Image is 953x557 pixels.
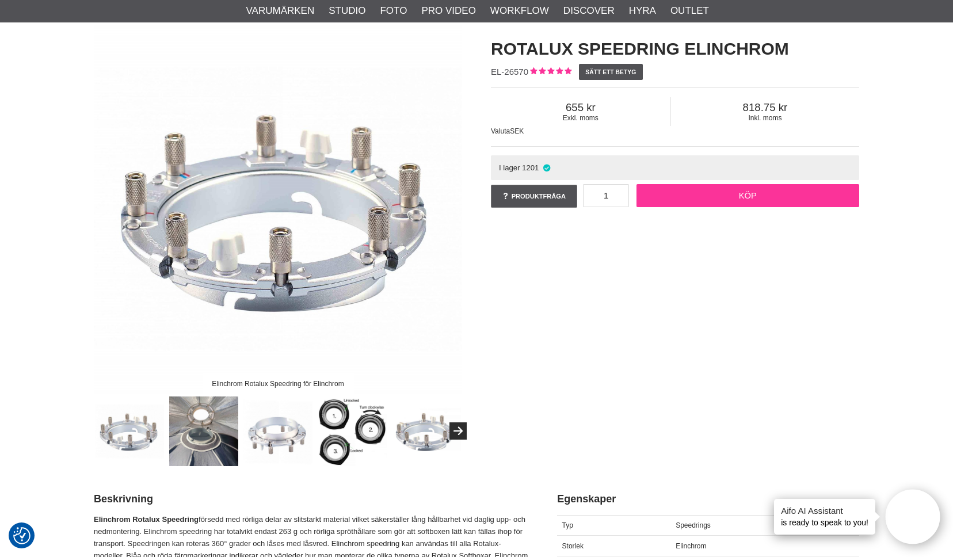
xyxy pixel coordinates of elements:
[676,542,706,550] span: Elinchrom
[671,114,859,122] span: Inkl. moms
[94,492,528,506] h2: Beskrivning
[13,525,31,546] button: Samtyckesinställningar
[13,527,31,544] img: Revisit consent button
[169,396,239,466] img: Speedring monterad på softbox
[671,101,859,114] span: 818.75
[490,3,549,18] a: Workflow
[94,515,199,524] strong: Elinchrom Rotalux Speedring
[562,542,584,550] span: Storlek
[329,3,365,18] a: Studio
[95,396,165,466] img: Elinchrom Rotalux Speedring för Elinchrom
[491,114,670,122] span: Exkl. moms
[392,396,462,466] img: Vinkelbara spröthållare och låsbar rotation
[629,3,656,18] a: Hyra
[491,101,670,114] span: 655
[380,3,407,18] a: Foto
[491,67,528,77] span: EL-26570
[542,163,551,172] i: I lager
[94,25,462,394] img: Elinchrom Rotalux Speedring för Elinchrom
[522,163,539,172] span: 1201
[491,127,510,135] span: Valuta
[243,396,313,466] img: Elinchrom standardbajonett
[528,66,571,78] div: Kundbetyg: 5.00
[557,492,859,506] h2: Egenskaper
[491,37,859,61] h1: Rotalux Speedring Elinchrom
[318,396,387,466] img: Låsning av Elinchrom bajonett
[579,64,643,80] a: Sätt ett betyg
[676,521,711,529] span: Speedrings
[491,185,577,208] a: Produktfråga
[670,3,709,18] a: Outlet
[449,422,467,440] button: Next
[499,163,520,172] span: I lager
[781,505,868,517] h4: Aifo AI Assistant
[562,521,573,529] span: Typ
[203,373,354,394] div: Elinchrom Rotalux Speedring för Elinchrom
[563,3,615,18] a: Discover
[774,499,875,535] div: is ready to speak to you!
[246,3,315,18] a: Varumärken
[636,184,860,207] a: Köp
[510,127,524,135] span: SEK
[421,3,475,18] a: Pro Video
